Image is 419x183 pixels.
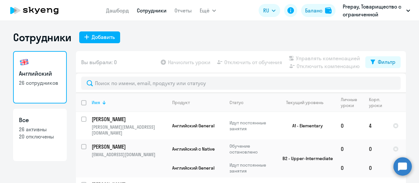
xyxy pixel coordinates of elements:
a: Сотрудники [137,7,167,14]
h1: Сотрудники [13,31,71,44]
p: 26 активны [19,126,61,133]
div: Продукт [172,100,190,105]
p: Prepay, Товарищество с ограниченной ответственностью «ITX (Айтикс)» (ТОО «ITX (Айтикс)») [343,3,404,18]
td: 0 [336,112,364,139]
a: Дашборд [106,7,129,14]
p: Идут постоянные занятия [229,120,274,132]
button: Добавить [79,31,120,43]
p: [PERSON_NAME] [92,143,166,150]
span: RU [263,7,269,14]
h3: Английский [19,69,61,78]
p: [PERSON_NAME] [92,116,166,123]
div: Фильтр [378,58,395,66]
td: 4 [364,112,388,139]
div: Баланс [305,7,322,14]
button: Prepay, Товарищество с ограниченной ответственностью «ITX (Айтикс)» (ТОО «ITX (Айтикс)») [339,3,413,18]
p: [PERSON_NAME][EMAIL_ADDRESS][DOMAIN_NAME] [92,124,167,136]
td: B2 - Upper-Intermediate [275,139,336,177]
a: [PERSON_NAME] [92,116,167,123]
div: Текущий уровень [280,100,335,105]
button: Балансbalance [301,4,336,17]
span: Ещё [200,7,209,14]
span: Английский с Native [172,146,215,152]
div: Имя [92,100,167,105]
td: 0 [364,139,388,158]
a: Английский26 сотрудников [13,51,67,103]
button: Фильтр [365,56,401,68]
span: Вы выбрали: 0 [81,58,117,66]
p: Идут постоянные занятия [229,162,274,174]
div: Добавить [92,33,115,41]
td: 0 [364,158,388,177]
div: Статус [229,100,244,105]
p: [EMAIL_ADDRESS][DOMAIN_NAME] [92,152,167,157]
div: Личные уроки [341,97,363,108]
span: Английский General [172,165,214,171]
a: [PERSON_NAME] [92,143,167,150]
div: Имя [92,100,100,105]
span: Английский General [172,123,214,129]
td: 0 [336,139,364,158]
div: Корп. уроки [369,97,387,108]
button: RU [259,4,280,17]
input: Поиск по имени, email, продукту или статусу [81,77,401,90]
div: Текущий уровень [286,100,323,105]
img: english [19,57,29,67]
td: A1 - Elementary [275,112,336,139]
button: Ещё [200,4,216,17]
p: 26 сотрудников [19,79,61,86]
a: Все26 активны20 отключены [13,109,67,161]
p: Обучение остановлено [229,143,274,155]
p: 20 отключены [19,133,61,140]
a: Отчеты [174,7,192,14]
h3: Все [19,116,61,124]
td: 0 [336,158,364,177]
img: balance [325,7,332,14]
